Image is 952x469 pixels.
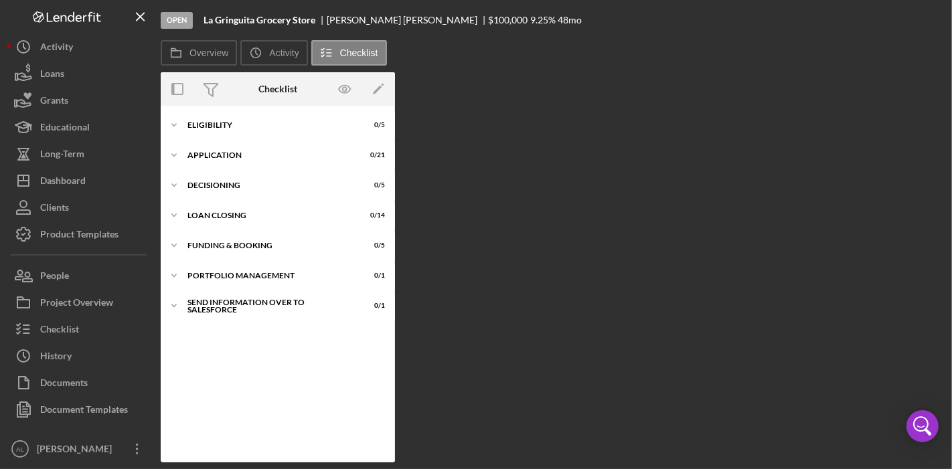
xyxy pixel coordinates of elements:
[7,396,154,423] button: Document Templates
[40,369,88,399] div: Documents
[7,436,154,462] button: AL[PERSON_NAME]
[187,151,351,159] div: APPLICATION
[7,33,154,60] button: Activity
[530,15,556,25] div: 9.25 %
[40,194,69,224] div: Clients
[7,60,154,87] button: Loans
[558,15,582,25] div: 48 mo
[40,262,69,292] div: People
[187,242,351,250] div: Funding & Booking
[489,14,528,25] span: $100,000
[161,40,237,66] button: Overview
[906,410,939,442] div: Open Intercom Messenger
[361,181,385,189] div: 0 / 5
[40,316,79,346] div: Checklist
[7,369,154,396] button: Documents
[204,15,315,25] b: La Gringuita Grocery Store
[361,242,385,250] div: 0 / 5
[40,60,64,90] div: Loans
[187,272,351,280] div: PORTFOLIO MANAGEMENT
[187,121,351,129] div: Eligibility
[361,121,385,129] div: 0 / 5
[187,211,351,219] div: LOAN CLOSING
[189,48,228,58] label: Overview
[40,87,68,117] div: Grants
[40,289,113,319] div: Project Overview
[40,140,84,171] div: Long-Term
[161,12,193,29] div: Open
[7,167,154,194] button: Dashboard
[7,221,154,248] button: Product Templates
[7,114,154,140] button: Educational
[40,343,72,373] div: History
[7,262,154,289] button: People
[258,84,297,94] div: Checklist
[40,396,128,426] div: Document Templates
[40,221,118,251] div: Product Templates
[187,298,351,314] div: Send Information over to Salesforce
[240,40,307,66] button: Activity
[7,194,154,221] button: Clients
[7,316,154,343] button: Checklist
[269,48,299,58] label: Activity
[7,140,154,167] button: Long-Term
[40,167,86,197] div: Dashboard
[361,272,385,280] div: 0 / 1
[361,211,385,219] div: 0 / 14
[16,446,24,453] text: AL
[187,181,351,189] div: DECISIONING
[33,436,121,466] div: [PERSON_NAME]
[340,48,378,58] label: Checklist
[7,87,154,114] button: Grants
[327,15,489,25] div: [PERSON_NAME] [PERSON_NAME]
[311,40,387,66] button: Checklist
[40,114,90,144] div: Educational
[7,343,154,369] button: History
[361,302,385,310] div: 0 / 1
[7,289,154,316] button: Project Overview
[40,33,73,64] div: Activity
[361,151,385,159] div: 0 / 21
